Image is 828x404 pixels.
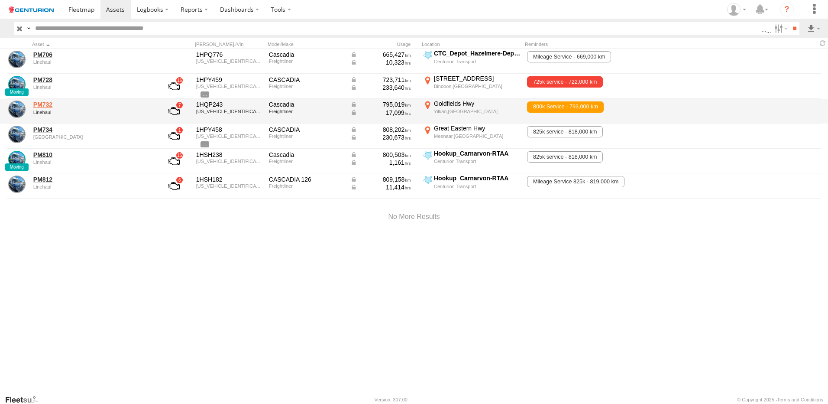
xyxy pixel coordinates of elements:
a: View Asset with Fault/s [158,176,190,196]
div: CTC_Depot_Hazelmere-Depot-1 [434,49,520,57]
div: 1FVJHYD1XNLNB4443 [196,159,263,164]
label: Search Query [25,22,32,35]
a: View Asset with Fault/s [158,101,190,121]
div: Location [422,41,521,47]
label: Click to View Current Location [422,100,521,123]
a: PM732 [33,101,152,108]
a: View Asset Details [8,51,26,68]
div: 1HPY459 [196,76,263,84]
div: Freightliner [269,183,344,189]
div: Centurion Transport [434,59,520,65]
div: © Copyright 2025 - [737,397,823,402]
a: PM734 [33,126,152,134]
div: Cascadia [269,51,344,59]
div: Data from Vehicle CANbus [350,159,411,166]
div: 1HPQ776 [196,51,263,59]
div: Bindoon,[GEOGRAPHIC_DATA] [434,83,520,89]
label: Click to View Current Location [422,174,521,198]
div: Usage [349,41,418,47]
div: Centurion Transport [434,158,520,164]
span: 800k Service - 793,000 km [527,101,604,113]
div: CASCADIA [269,76,344,84]
div: Data from Vehicle CANbus [350,176,411,183]
div: 1FVJHYD15NLNB4432 [196,84,263,89]
a: PM812 [33,176,152,183]
div: Freightliner [269,159,344,164]
a: View Asset with Fault/s [158,151,190,172]
a: View Asset Details [8,76,26,93]
img: logo.svg [9,7,54,13]
span: View Asset Details to show all tags [201,91,209,98]
div: Data from Vehicle CANbus [350,151,411,159]
a: Terms and Conditions [777,397,823,402]
span: Refresh [818,39,828,47]
div: Data from Vehicle CANbus [350,84,411,91]
div: Freightliner [269,59,344,64]
span: Mileage Service - 669,000 km [527,51,611,62]
a: View Asset Details [8,176,26,193]
div: Cascadia [269,101,344,108]
a: PM706 [33,51,152,59]
label: Click to View Current Location [422,150,521,173]
div: 1FVJHYD10NLNB4452 [196,134,263,139]
a: View Asset with Fault/s [158,76,190,97]
div: undefined [33,160,152,165]
div: Reminders [525,41,663,47]
div: Data from Vehicle CANbus [350,126,411,134]
span: 825k service - 818,000 km [527,151,603,163]
div: Data from Vehicle CANbus [350,109,411,117]
div: Michala Nielsen [724,3,749,16]
div: 1HQP243 [196,101,263,108]
div: Data from Vehicle CANbus [350,134,411,141]
label: Search Filter Options [771,22,789,35]
a: PM728 [33,76,152,84]
div: 1FVJHYD15NLNJ1938 [196,183,263,189]
div: undefined [33,59,152,65]
div: Data from Vehicle CANbus [350,51,411,59]
i: ? [780,3,794,16]
a: View Asset with Fault/s [158,126,190,147]
label: Click to View Current Location [422,75,521,98]
div: Centurion Transport [434,183,520,189]
a: View Asset Details [8,151,26,168]
a: View Asset Details [8,101,26,118]
div: undefined [33,134,152,140]
label: Click to View Current Location [422,49,521,73]
label: Export results as... [806,22,821,35]
span: 825k service - 818,000 km [527,126,603,137]
label: Click to View Current Location [422,124,521,148]
div: 1FVJHYD11NLNB4427 [196,59,263,64]
div: undefined [33,85,152,90]
a: View Asset Details [8,126,26,143]
div: Data from Vehicle CANbus [350,101,411,108]
span: 725k service - 722,000 km [527,76,603,88]
div: Version: 307.00 [375,397,408,402]
div: Data from Vehicle CANbus [350,183,411,191]
div: 1HSH238 [196,151,263,159]
div: Hookup_Carnarvon-RTAA [434,150,520,157]
div: Meenaar,[GEOGRAPHIC_DATA] [434,133,520,139]
a: Visit our Website [5,395,45,404]
div: Cascadia [269,151,344,159]
div: [PERSON_NAME]./Vin [195,41,264,47]
div: 1FVJHYD19NLNB4448 [196,109,263,114]
div: Hookup_Carnarvon-RTAA [434,174,520,182]
div: 1HPY458 [196,126,263,134]
div: Freightliner [269,84,344,89]
div: Click to Sort [32,41,153,47]
div: Great Eastern Hwy [434,124,520,132]
div: undefined [33,110,152,115]
div: Goldfields Hwy [434,100,520,108]
div: Data from Vehicle CANbus [350,59,411,66]
div: Model/Make [268,41,346,47]
div: CASCADIA [269,126,344,134]
div: [STREET_ADDRESS] [434,75,520,82]
span: Mileage Service 825k - 819,000 km [527,176,624,187]
div: Yilkari,[GEOGRAPHIC_DATA] [434,108,520,114]
div: Freightliner [269,109,344,114]
div: undefined [33,184,152,189]
div: Freightliner [269,134,344,139]
a: PM810 [33,151,152,159]
div: Data from Vehicle CANbus [350,76,411,84]
span: View Asset Details to show all tags [201,141,209,147]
